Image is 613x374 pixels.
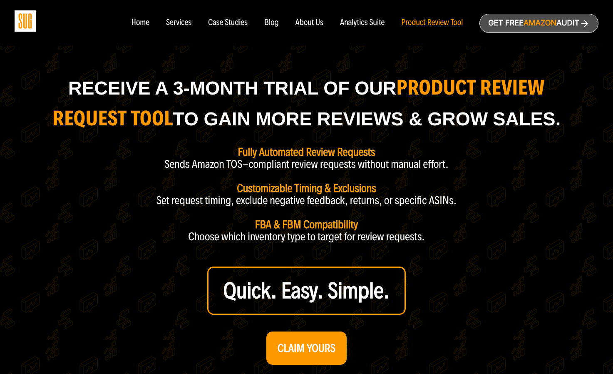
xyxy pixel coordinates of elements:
strong: FBA & FBM Compatibility [255,218,358,231]
strong: product Review Request Tool [52,75,545,131]
strong: Customizable Timing & Exclusions [237,182,376,195]
img: Sug [15,10,36,32]
strong: Fully Automated Review Requests [238,145,375,159]
a: Analytics Suite [340,18,385,27]
p: Set request timing, exclude negative feedback, returns, or specific ASINs. [156,194,457,207]
a: Home [131,18,149,27]
strong: Quick. Easy. Simple. [223,277,390,304]
a: Services [166,18,191,27]
a: Get freeAmazonAudit [479,14,598,33]
h1: Receive a 3-month trial of our to Gain More Reviews & Grow Sales. [37,72,576,134]
a: Quick. Easy. Simple. [207,267,406,315]
a: Blog [264,18,279,27]
a: CLAIM YOURS [266,332,347,365]
p: Choose which inventory type to target for review requests. [188,231,425,243]
a: Product Review Tool [401,18,463,27]
a: Case Studies [208,18,248,27]
a: About Us [295,18,324,27]
p: Sends Amazon TOS-compliant review requests without manual effort. [164,158,449,170]
strong: CLAIM YOURS [278,342,335,355]
span: Amazon [524,19,556,27]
